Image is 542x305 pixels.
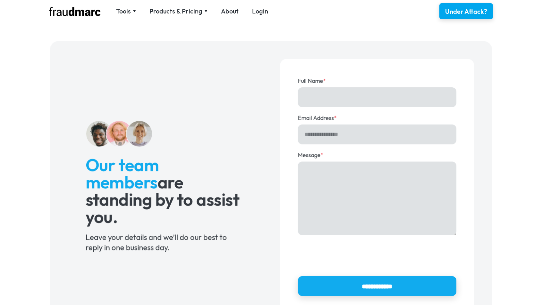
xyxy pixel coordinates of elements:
div: Tools [116,7,136,16]
h2: are standing by to assist you. [85,156,244,225]
a: Login [252,7,268,16]
div: Tools [116,7,131,16]
div: Under Attack? [445,7,487,16]
div: Products & Pricing [149,7,202,16]
div: Products & Pricing [149,7,207,16]
label: Email Address [298,114,456,122]
a: About [221,7,239,16]
label: Full Name [298,77,456,85]
form: Contact Form [298,77,456,296]
div: Leave your details and we’ll do our best to reply in one business day. [85,232,244,253]
label: Message [298,151,456,159]
span: Our team members [85,154,159,193]
a: Under Attack? [439,3,493,19]
iframe: reCAPTCHA [298,242,395,267]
